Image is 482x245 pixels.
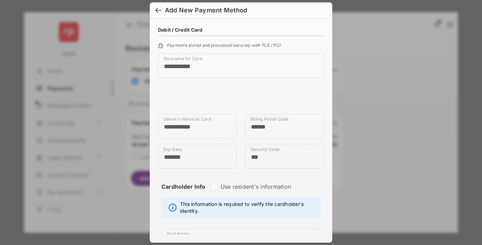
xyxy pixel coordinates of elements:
span: This information is required to verify the cardholder's identity. [180,201,317,214]
iframe: Credit card field [158,83,324,114]
h4: Debit / Credit Card [158,27,203,33]
div: Payments stored and processed securely with TLS / PCI [158,42,324,48]
div: Add New Payment Method [165,7,247,14]
strong: Cardholder Info [161,183,206,202]
label: Use resident's information [221,183,291,190]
